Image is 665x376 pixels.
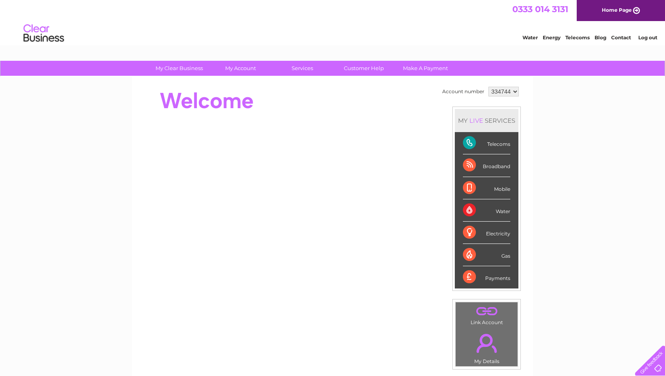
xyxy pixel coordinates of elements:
div: Clear Business is a trading name of Verastar Limited (registered in [GEOGRAPHIC_DATA] No. 3667643... [142,4,524,39]
a: Log out [638,34,657,41]
img: logo.png [23,21,64,46]
a: My Clear Business [146,61,213,76]
a: My Account [207,61,274,76]
a: Blog [595,34,606,41]
a: 0333 014 3131 [512,4,568,14]
a: Contact [611,34,631,41]
a: Energy [543,34,561,41]
div: LIVE [468,117,485,124]
div: Payments [463,266,510,288]
div: Electricity [463,222,510,244]
td: My Details [455,327,518,367]
div: Telecoms [463,132,510,154]
a: Make A Payment [392,61,459,76]
div: Gas [463,244,510,266]
div: Mobile [463,177,510,199]
a: Water [522,34,538,41]
div: Water [463,199,510,222]
td: Account number [440,85,486,98]
td: Link Account [455,302,518,327]
a: Customer Help [330,61,397,76]
a: . [458,304,516,318]
div: Broadband [463,154,510,177]
a: . [458,329,516,357]
div: MY SERVICES [455,109,518,132]
a: Telecoms [565,34,590,41]
a: Services [269,61,336,76]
